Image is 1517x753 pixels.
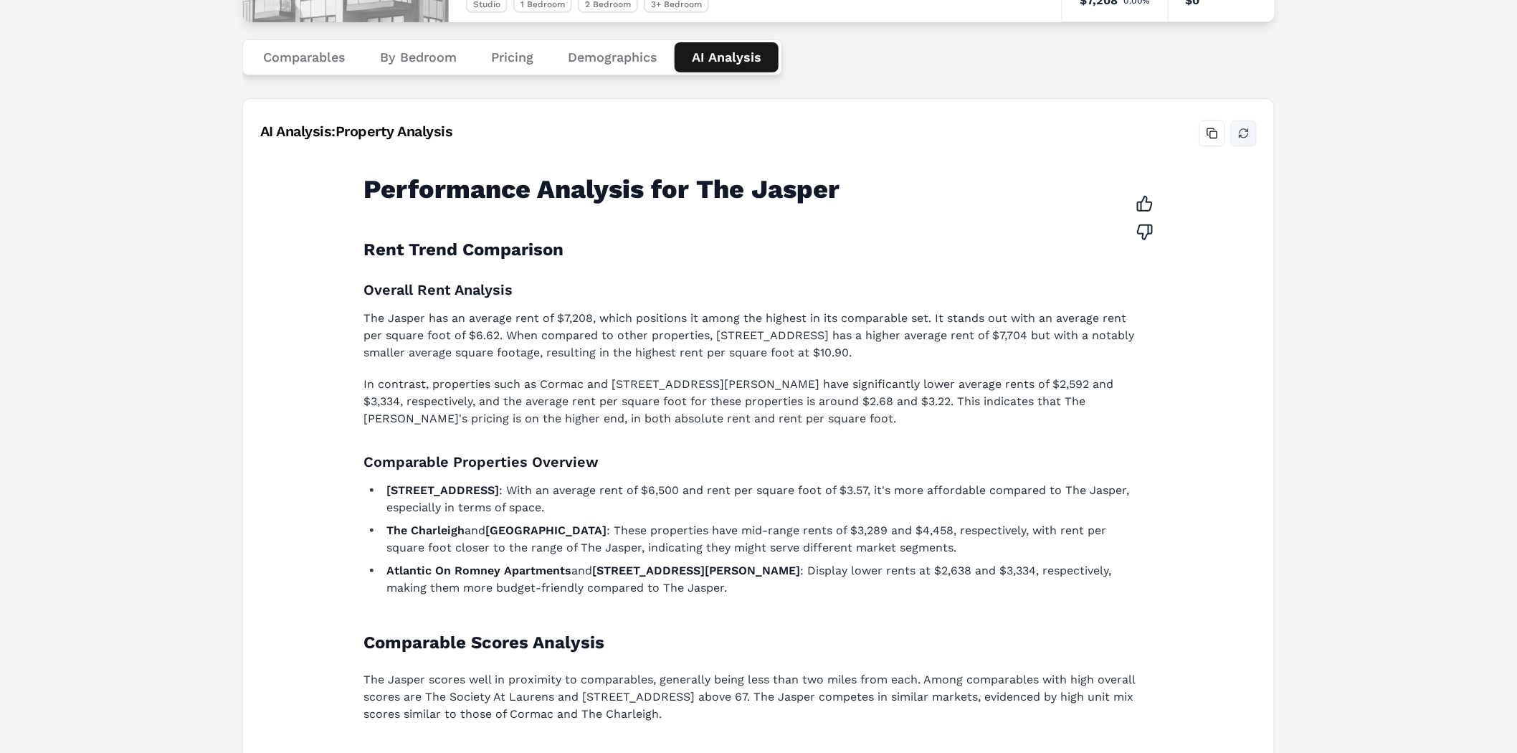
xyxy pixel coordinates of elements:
p: The Jasper has an average rent of $7,208, which positions it among the highest in its comparable ... [363,310,1136,361]
button: Pricing [474,42,551,72]
p: The Jasper scores well in proximity to comparables, generally being less than two miles from each... [363,671,1136,723]
h3: Comparable Properties Overview [363,450,1136,473]
strong: Atlantic On Romney Apartments [386,564,571,577]
strong: [STREET_ADDRESS][PERSON_NAME] [592,564,800,577]
li: and : These properties have mid-range rents of $3,289 and $4,458, respectively, with rent per squ... [382,522,1136,557]
button: AI Analysis [675,42,779,72]
li: and : Display lower rents at $2,638 and $3,334, respectively, making them more budget-friendly co... [382,562,1136,597]
button: Demographics [551,42,675,72]
li: : With an average rent of $6,500 and rent per square foot of $3.57, it's more affordable compared... [382,482,1136,516]
strong: [GEOGRAPHIC_DATA] [485,524,607,537]
button: By Bedroom [363,42,474,72]
button: Refresh analysis [1231,120,1257,146]
button: Copy analysis [1199,120,1225,146]
h3: Overall Rent Analysis [363,278,1136,301]
h2: Comparable Scores Analysis [363,631,1136,654]
h1: Performance Analysis for The Jasper [363,175,1136,204]
strong: [STREET_ADDRESS] [386,483,499,497]
button: Comparables [246,42,363,72]
p: In contrast, properties such as Cormac and [STREET_ADDRESS][PERSON_NAME] have significantly lower... [363,376,1136,427]
div: AI Analysis: Property Analysis [260,121,453,141]
h2: Rent Trend Comparison [363,238,1136,261]
strong: The Charleigh [386,524,465,537]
